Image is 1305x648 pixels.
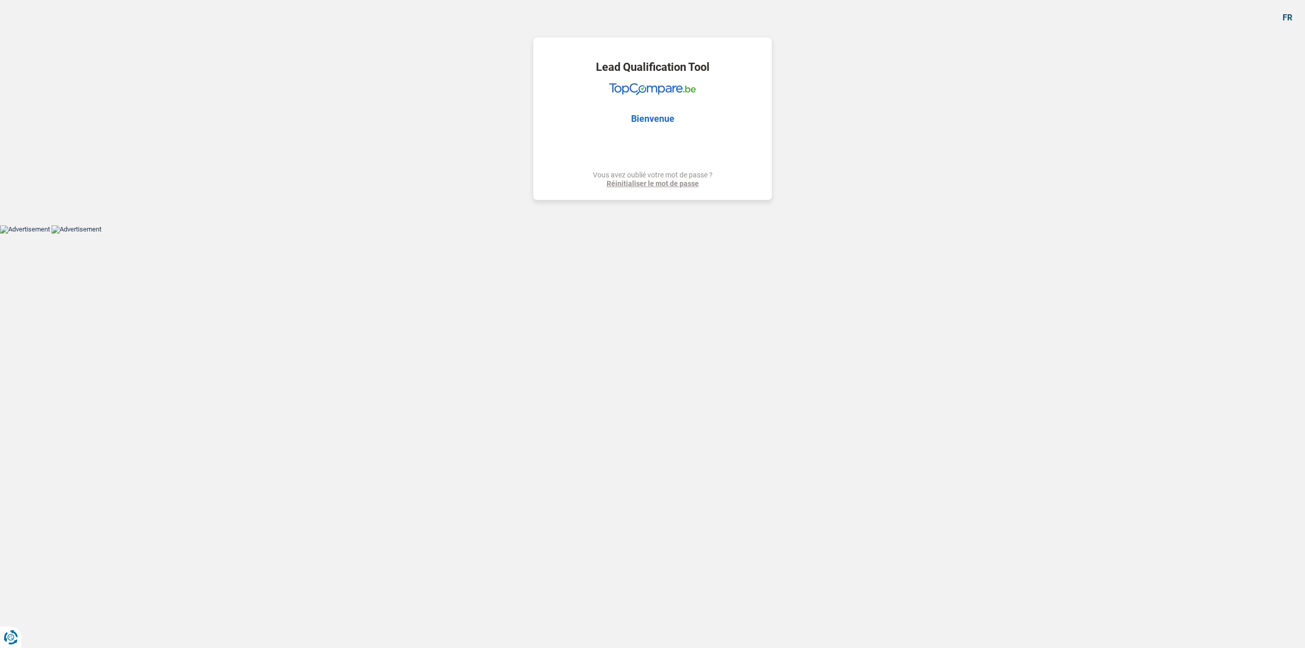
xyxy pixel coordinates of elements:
[593,179,713,188] a: Réinitialiser le mot de passe
[593,171,713,188] div: Vous avez oublié votre mot de passe ?
[631,113,674,124] h2: Bienvenue
[596,62,710,73] h1: Lead Qualification Tool
[1283,13,1292,22] div: fr
[51,225,101,234] img: Advertisement
[609,83,696,95] img: TopCompare Logo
